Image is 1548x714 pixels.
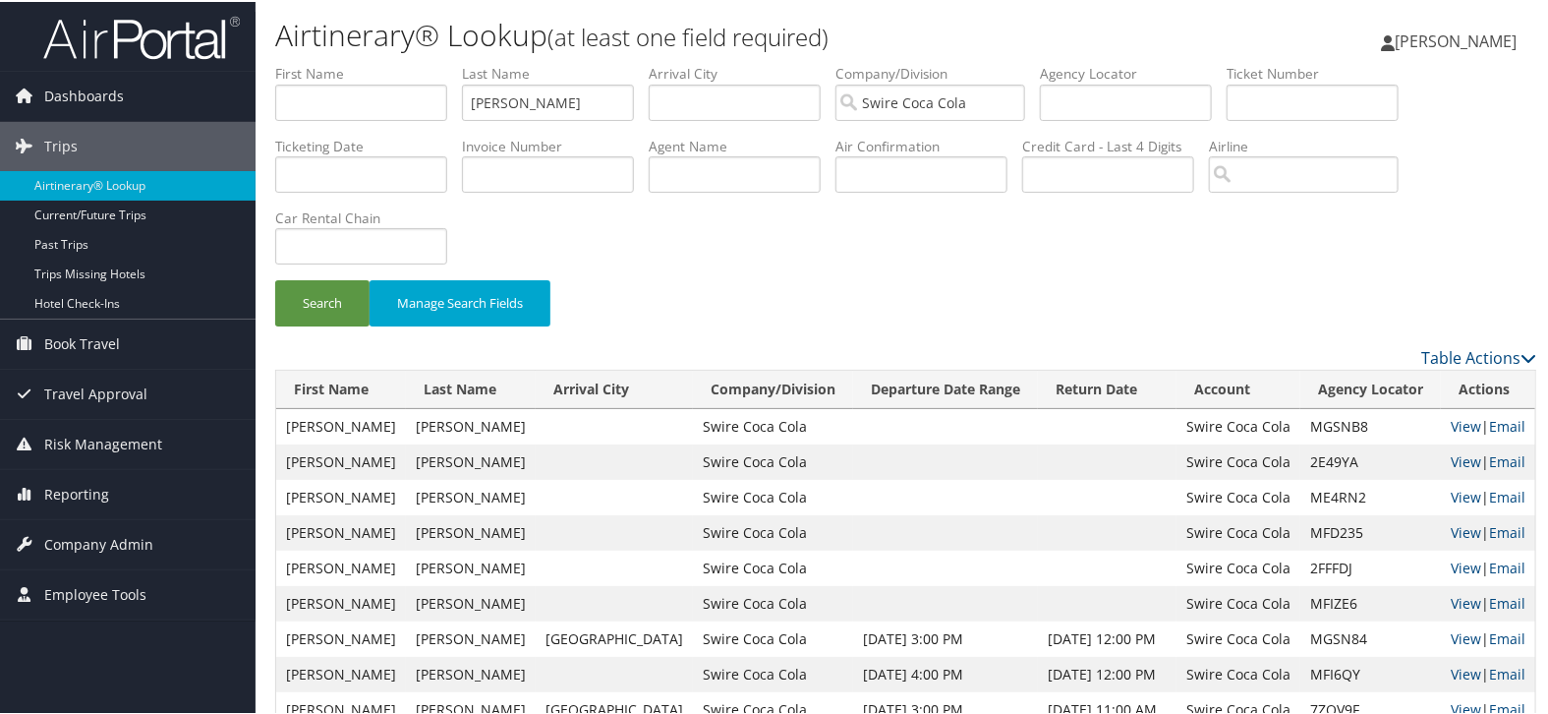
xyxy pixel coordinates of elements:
td: [DATE] 3:00 PM [853,620,1038,655]
span: Risk Management [44,418,162,467]
a: View [1451,415,1481,434]
span: Reporting [44,468,109,517]
td: Swire Coca Cola [693,443,853,478]
span: Travel Approval [44,368,147,417]
td: | [1441,478,1535,513]
h1: Airtinerary® Lookup [275,13,1116,54]
a: View [1451,521,1481,540]
label: Air Confirmation [835,135,1022,154]
label: Invoice Number [462,135,649,154]
td: Swire Coca Cola [1176,620,1300,655]
label: Arrival City [649,62,835,82]
span: Book Travel [44,318,120,367]
a: Table Actions [1421,345,1536,367]
label: Agent Name [649,135,835,154]
td: Swire Coca Cola [693,620,853,655]
th: Last Name: activate to sort column ascending [406,369,536,407]
th: Arrival City: activate to sort column ascending [536,369,693,407]
td: [PERSON_NAME] [276,620,406,655]
a: Email [1489,592,1525,611]
span: Trips [44,120,78,169]
td: [DATE] 12:00 PM [1038,620,1176,655]
td: [PERSON_NAME] [406,443,536,478]
a: Email [1489,415,1525,434]
small: (at least one field required) [547,19,829,51]
label: Last Name [462,62,649,82]
td: Swire Coca Cola [693,655,853,690]
th: Return Date: activate to sort column ascending [1038,369,1176,407]
td: | [1441,407,1535,443]
a: View [1451,627,1481,646]
td: [PERSON_NAME] [406,620,536,655]
td: Swire Coca Cola [693,407,853,443]
a: View [1451,592,1481,611]
button: Manage Search Fields [370,278,550,325]
a: Email [1489,663,1525,682]
td: 2E49YA [1300,443,1441,478]
td: [DATE] 12:00 PM [1038,655,1176,690]
a: Email [1489,557,1525,575]
td: [PERSON_NAME] [276,478,406,513]
td: | [1441,620,1535,655]
td: MFIZE6 [1300,584,1441,620]
td: [PERSON_NAME] [276,584,406,620]
td: 2FFFDJ [1300,549,1441,584]
td: [PERSON_NAME] [406,513,536,549]
td: | [1441,584,1535,620]
th: Account: activate to sort column ascending [1176,369,1300,407]
span: [PERSON_NAME] [1395,29,1517,50]
td: Swire Coca Cola [1176,407,1300,443]
span: Dashboards [44,70,124,119]
td: [PERSON_NAME] [406,655,536,690]
td: MGSNB8 [1300,407,1441,443]
td: Swire Coca Cola [693,549,853,584]
label: Ticketing Date [275,135,462,154]
label: Airline [1209,135,1413,154]
th: Company/Division [693,369,853,407]
td: Swire Coca Cola [693,584,853,620]
td: Swire Coca Cola [1176,655,1300,690]
td: [PERSON_NAME] [406,549,536,584]
td: | [1441,513,1535,549]
th: Agency Locator: activate to sort column ascending [1300,369,1441,407]
td: [GEOGRAPHIC_DATA] [536,620,693,655]
td: [PERSON_NAME] [276,407,406,443]
a: Email [1489,627,1525,646]
td: | [1441,549,1535,584]
label: Credit Card - Last 4 Digits [1022,135,1209,154]
td: | [1441,655,1535,690]
td: Swire Coca Cola [1176,443,1300,478]
label: Company/Division [835,62,1040,82]
label: Ticket Number [1227,62,1413,82]
td: [PERSON_NAME] [276,443,406,478]
a: View [1451,557,1481,575]
td: [PERSON_NAME] [406,584,536,620]
td: MFD235 [1300,513,1441,549]
td: Swire Coca Cola [1176,584,1300,620]
td: MFI6QY [1300,655,1441,690]
td: Swire Coca Cola [1176,478,1300,513]
a: View [1451,450,1481,469]
th: Actions [1441,369,1535,407]
td: [PERSON_NAME] [276,513,406,549]
th: First Name: activate to sort column ascending [276,369,406,407]
label: Car Rental Chain [275,207,462,226]
label: Agency Locator [1040,62,1227,82]
a: Email [1489,521,1525,540]
td: [PERSON_NAME] [276,549,406,584]
span: Employee Tools [44,568,146,618]
td: Swire Coca Cola [693,478,853,513]
td: | [1441,443,1535,478]
a: Email [1489,486,1525,505]
a: Email [1489,450,1525,469]
td: [PERSON_NAME] [406,407,536,443]
label: First Name [275,62,462,82]
td: [DATE] 4:00 PM [853,655,1038,690]
button: Search [275,278,370,325]
td: MGSN84 [1300,620,1441,655]
td: Swire Coca Cola [1176,513,1300,549]
td: [PERSON_NAME] [276,655,406,690]
td: [PERSON_NAME] [406,478,536,513]
a: [PERSON_NAME] [1381,10,1536,69]
span: Company Admin [44,518,153,567]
